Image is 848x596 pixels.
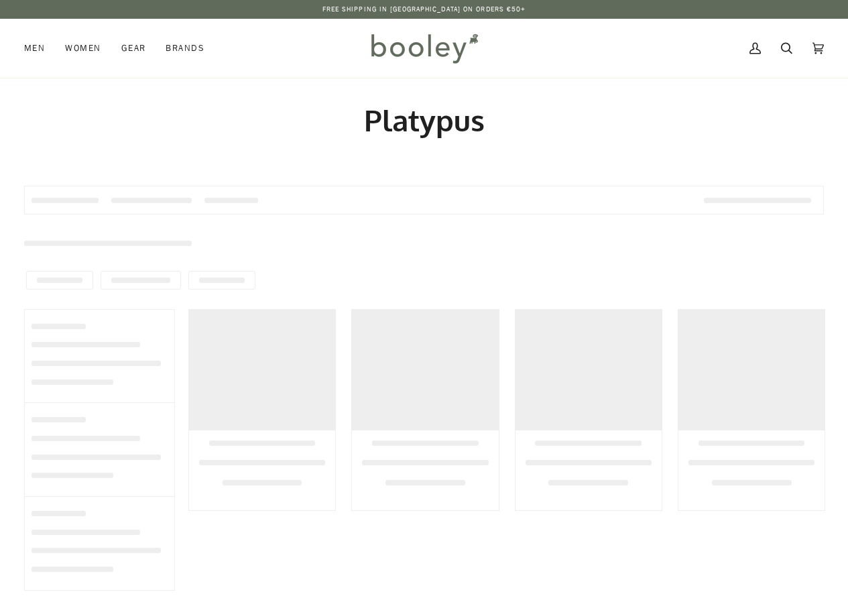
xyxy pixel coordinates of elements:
a: Gear [111,19,156,78]
h1: Platypus [24,102,824,139]
span: Men [24,42,45,55]
a: Women [55,19,111,78]
a: Men [24,19,55,78]
a: Brands [156,19,215,78]
span: Women [65,42,101,55]
p: Free Shipping in [GEOGRAPHIC_DATA] on Orders €50+ [322,4,526,15]
img: Booley [365,29,483,68]
span: Gear [121,42,146,55]
span: Brands [166,42,204,55]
